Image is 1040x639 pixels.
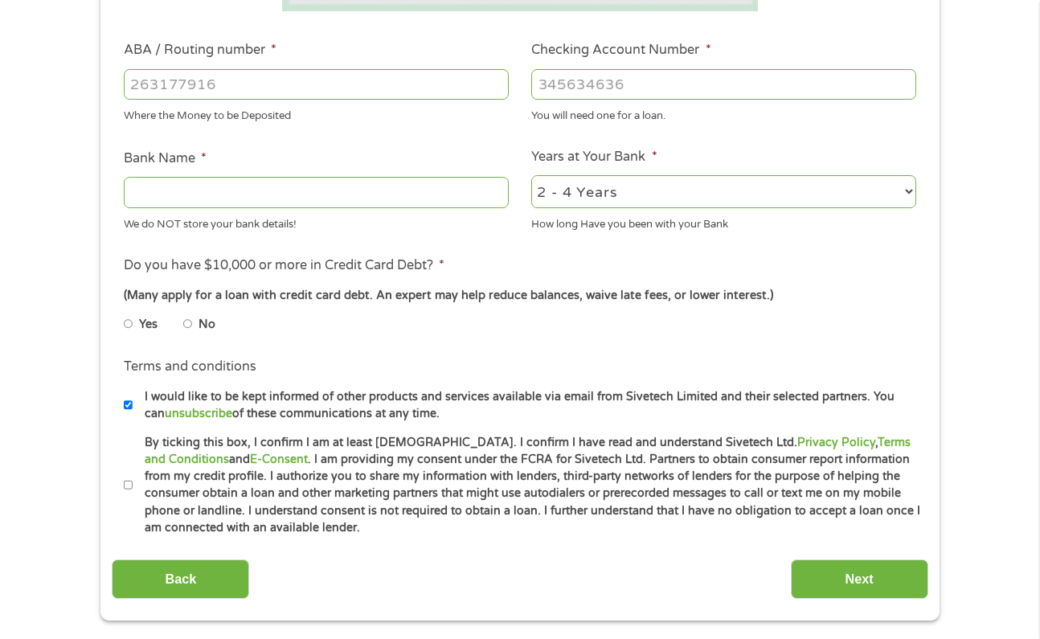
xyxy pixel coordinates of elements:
[124,150,207,167] label: Bank Name
[199,316,215,334] label: No
[124,42,276,59] label: ABA / Routing number
[797,436,875,449] a: Privacy Policy
[139,316,158,334] label: Yes
[124,69,509,100] input: 263177916
[165,407,232,420] a: unsubscribe
[133,434,921,537] label: By ticking this box, I confirm I am at least [DEMOGRAPHIC_DATA]. I confirm I have read and unders...
[145,436,911,466] a: Terms and Conditions
[124,287,916,305] div: (Many apply for a loan with credit card debt. An expert may help reduce balances, waive late fees...
[124,257,444,274] label: Do you have $10,000 or more in Credit Card Debt?
[531,42,710,59] label: Checking Account Number
[250,453,308,466] a: E-Consent
[531,69,916,100] input: 345634636
[124,103,509,125] div: Where the Money to be Deposited
[124,211,509,232] div: We do NOT store your bank details!
[791,559,928,599] input: Next
[112,559,249,599] input: Back
[124,358,256,375] label: Terms and conditions
[531,103,916,125] div: You will need one for a loan.
[133,388,921,423] label: I would like to be kept informed of other products and services available via email from Sivetech...
[531,149,657,166] label: Years at Your Bank
[531,211,916,232] div: How long Have you been with your Bank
